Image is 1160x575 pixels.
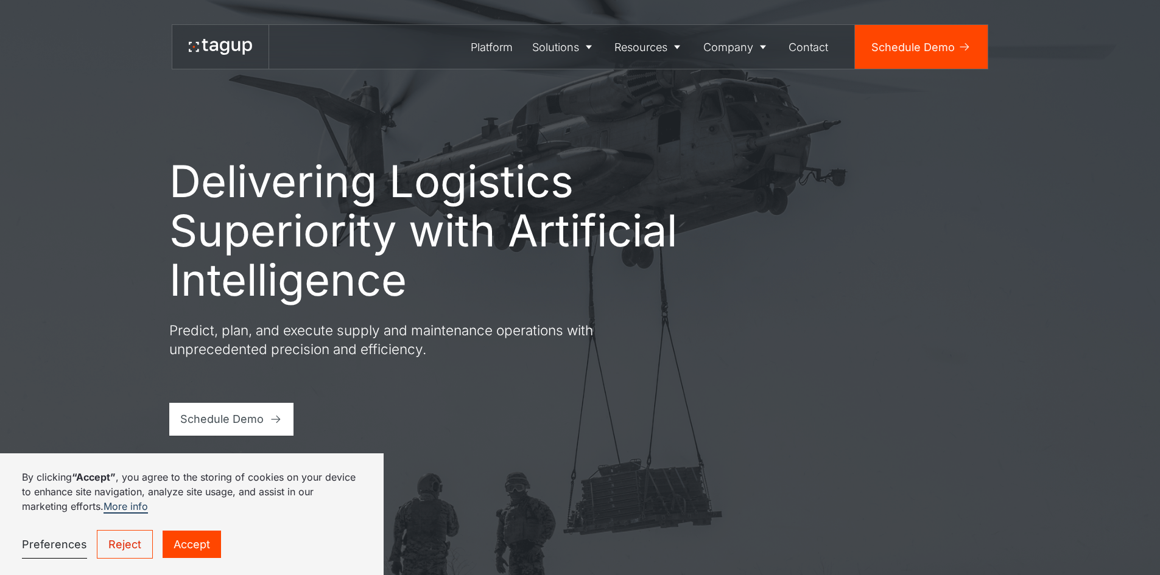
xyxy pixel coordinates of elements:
div: Solutions [532,39,579,55]
div: Platform [471,39,513,55]
div: Resources [614,39,667,55]
a: More info [104,500,148,514]
div: Schedule Demo [871,39,955,55]
a: Resources [605,25,694,69]
a: Accept [163,531,221,558]
a: Contact [779,25,838,69]
h1: Delivering Logistics Superiority with Artificial Intelligence [169,156,681,304]
a: Solutions [522,25,605,69]
p: Predict, plan, and execute supply and maintenance operations with unprecedented precision and eff... [169,321,608,359]
a: Reject [97,530,153,559]
a: Platform [462,25,523,69]
a: Company [694,25,779,69]
div: Company [703,39,753,55]
div: Contact [789,39,828,55]
strong: “Accept” [72,471,116,483]
p: By clicking , you agree to the storing of cookies on your device to enhance site navigation, anal... [22,470,362,514]
a: Schedule Demo [169,403,294,436]
a: Preferences [22,531,87,559]
a: Schedule Demo [855,25,988,69]
div: Schedule Demo [180,411,264,427]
